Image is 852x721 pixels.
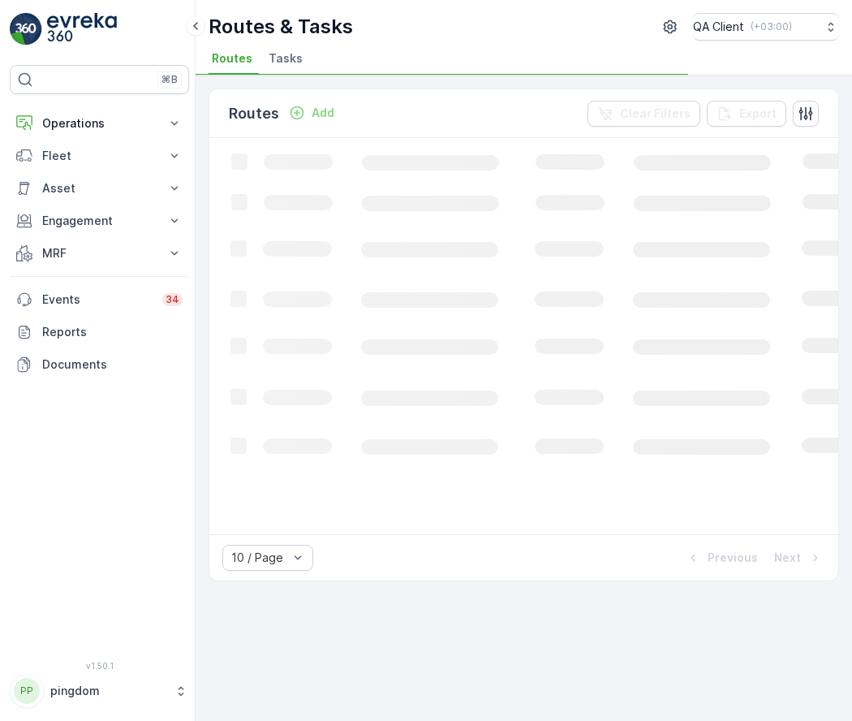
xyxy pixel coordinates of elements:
button: Fleet [10,140,189,172]
p: Documents [42,356,183,373]
p: Events [42,291,153,308]
button: Engagement [10,205,189,237]
div: PP [14,678,40,704]
p: MRF [42,245,157,261]
p: 34 [166,293,179,306]
button: PPpingdom [10,674,189,708]
p: QA Client [693,19,744,35]
p: ( +03:00 ) [751,20,792,33]
p: pingdom [50,683,166,699]
button: Next [772,548,825,568]
a: Documents [10,348,189,381]
button: Export [707,101,786,127]
button: Clear Filters [587,101,700,127]
p: Routes & Tasks [209,14,353,40]
button: Add [282,103,341,123]
button: Operations [10,107,189,140]
p: Fleet [42,148,157,164]
button: QA Client(+03:00) [693,13,839,41]
p: Reports [42,324,183,340]
p: Add [312,105,334,121]
a: Reports [10,316,189,348]
img: logo_light-DOdMpM7g.png [47,13,117,45]
p: Previous [708,550,758,566]
p: Clear Filters [620,106,691,122]
button: Previous [683,548,759,568]
p: ⌘B [161,73,178,86]
button: Asset [10,172,189,205]
button: MRF [10,237,189,270]
p: Export [739,106,777,122]
img: logo [10,13,42,45]
span: Routes [212,50,252,67]
span: Tasks [269,50,303,67]
p: Asset [42,180,157,196]
p: Engagement [42,213,157,229]
p: Routes [229,102,279,125]
span: v 1.50.1 [10,661,189,671]
p: Next [774,550,801,566]
a: Events34 [10,283,189,316]
p: Operations [42,115,157,132]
